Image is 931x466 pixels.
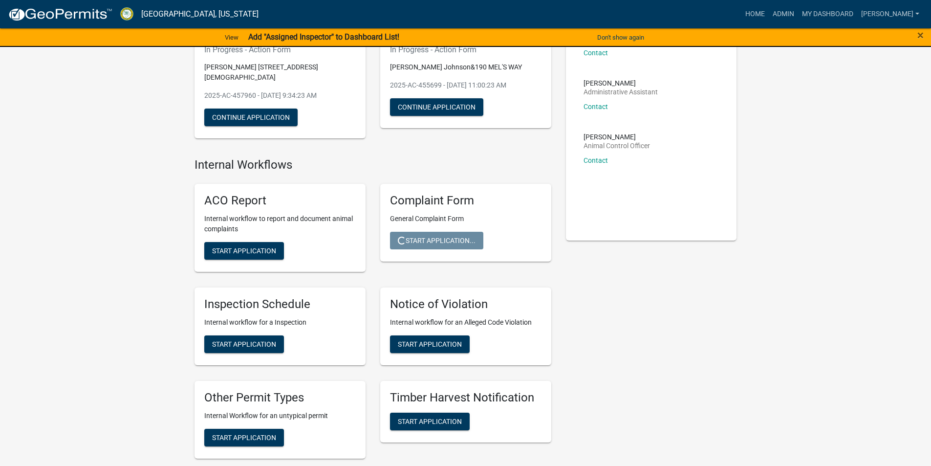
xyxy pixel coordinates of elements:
button: Start Application... [390,232,483,249]
span: Start Application... [398,237,476,244]
h6: In Progress - Action Form [390,45,541,54]
p: [PERSON_NAME] Johnson&190 MEL'S WAY [390,62,541,72]
h4: Internal Workflows [195,158,551,172]
a: My Dashboard [798,5,857,23]
p: Internal workflow to report and document animal complaints [204,214,356,234]
a: Contact [584,103,608,111]
a: [GEOGRAPHIC_DATA], [US_STATE] [141,6,259,22]
h5: Inspection Schedule [204,297,356,311]
button: Don't show again [593,29,648,45]
p: Animal Control Officer [584,142,650,149]
p: Internal Workflow for an untypical permit [204,411,356,421]
h5: Complaint Form [390,194,541,208]
p: 2025-AC-455699 - [DATE] 11:00:23 AM [390,80,541,90]
a: View [221,29,242,45]
span: Start Application [398,417,462,425]
strong: Add "Assigned Inspector" to Dashboard List! [248,32,399,42]
button: Start Application [390,413,470,430]
button: Close [917,29,924,41]
p: [PERSON_NAME] [STREET_ADDRESS][DEMOGRAPHIC_DATA] [204,62,356,83]
button: Start Application [204,335,284,353]
button: Start Application [390,335,470,353]
h5: ACO Report [204,194,356,208]
span: × [917,28,924,42]
button: Continue Application [204,109,298,126]
h5: Notice of Violation [390,297,541,311]
button: Start Application [204,242,284,260]
h6: In Progress - Action Form [204,45,356,54]
p: Administrative Assistant [584,89,658,95]
p: Internal workflow for an Alleged Code Violation [390,317,541,328]
p: 2025-AC-457960 - [DATE] 9:34:23 AM [204,90,356,101]
span: Start Application [212,247,276,255]
p: [PERSON_NAME] [584,133,650,140]
a: Contact [584,49,608,57]
a: Home [741,5,769,23]
p: Internal workflow for a Inspection [204,317,356,328]
h5: Timber Harvest Notification [390,391,541,405]
button: Continue Application [390,98,483,116]
span: Start Application [212,340,276,348]
h5: Other Permit Types [204,391,356,405]
span: Start Application [398,340,462,348]
img: Crawford County, Georgia [120,7,133,21]
a: Admin [769,5,798,23]
a: Contact [584,156,608,164]
a: [PERSON_NAME] [857,5,923,23]
span: Start Application [212,433,276,441]
p: [PERSON_NAME] [584,80,658,87]
p: General Complaint Form [390,214,541,224]
button: Start Application [204,429,284,446]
